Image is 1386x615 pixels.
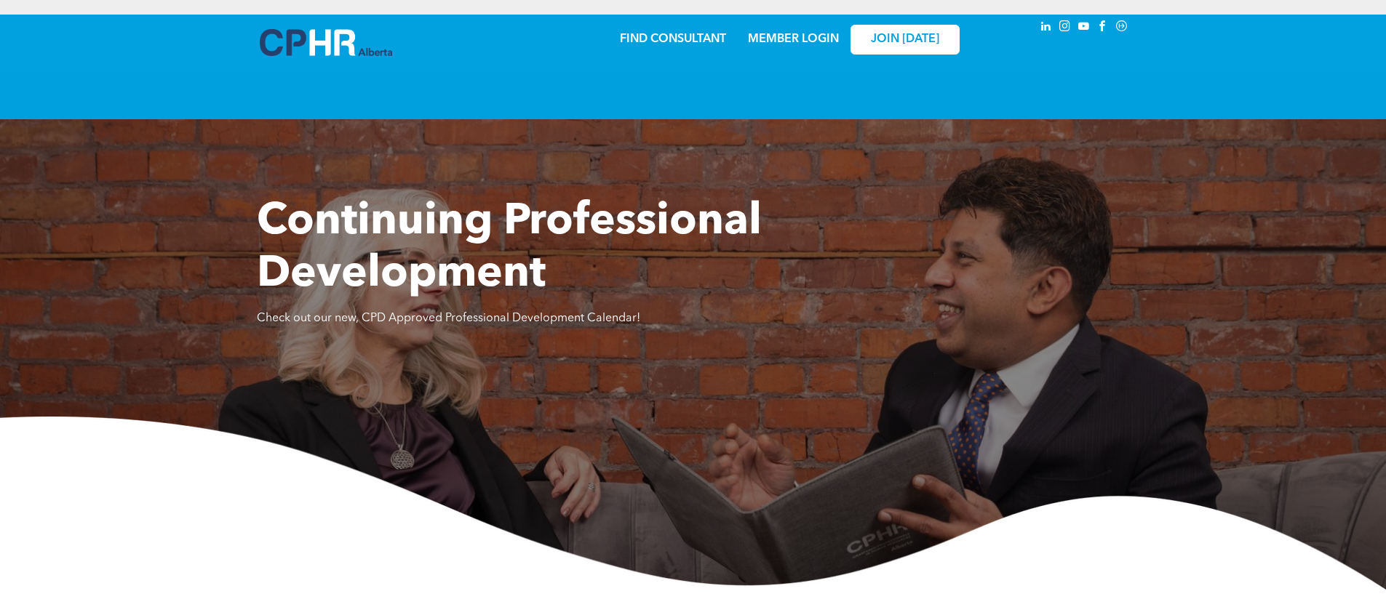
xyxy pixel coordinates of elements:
span: Check out our new, CPD Approved Professional Development Calendar! [257,313,640,324]
a: instagram [1057,18,1073,38]
a: Social network [1114,18,1130,38]
a: MEMBER LOGIN [748,33,839,45]
a: facebook [1095,18,1111,38]
span: JOIN [DATE] [871,33,939,47]
a: linkedin [1038,18,1054,38]
a: FIND CONSULTANT [620,33,726,45]
span: Continuing Professional Development [257,201,762,297]
img: A blue and white logo for cp alberta [260,29,392,56]
a: JOIN [DATE] [851,25,960,55]
a: youtube [1076,18,1092,38]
